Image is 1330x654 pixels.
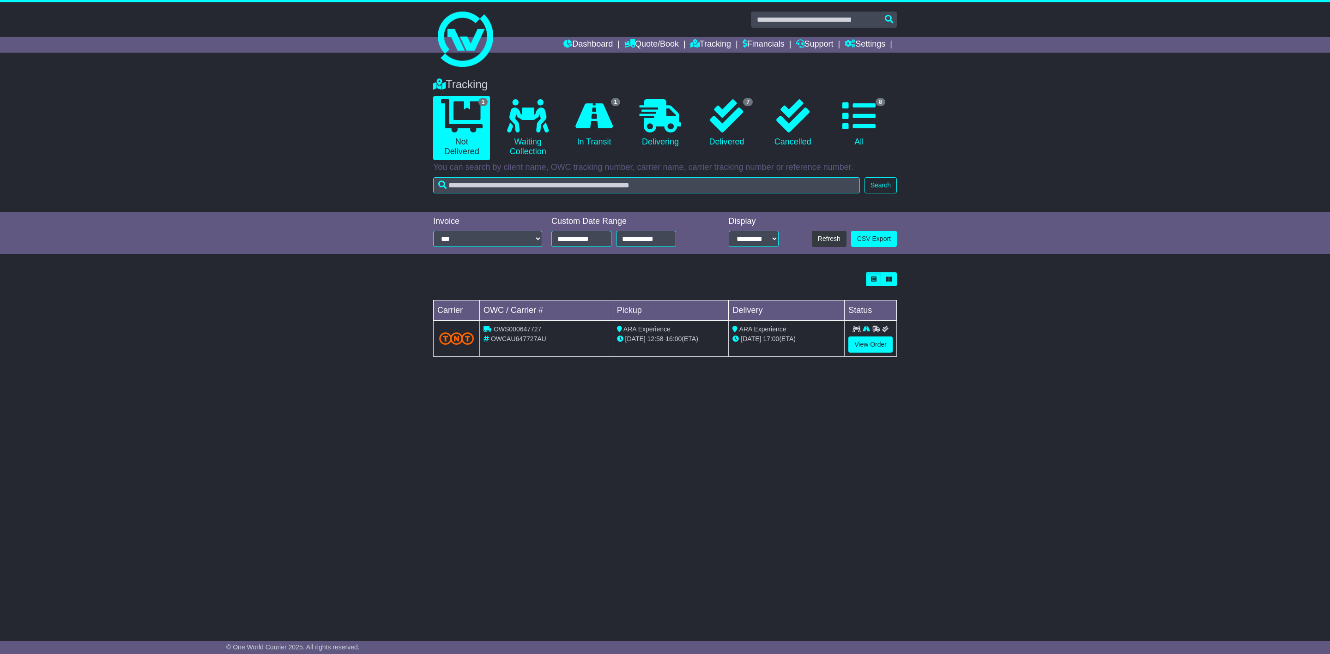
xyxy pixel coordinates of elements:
[851,231,897,247] a: CSV Export
[732,334,840,344] div: (ETA)
[764,96,821,150] a: Cancelled
[434,300,480,321] td: Carrier
[439,332,474,345] img: TNT_Domestic.png
[876,98,885,106] span: 8
[433,162,897,173] p: You can search by client name, OWC tracking number, carrier name, carrier tracking number or refe...
[812,231,846,247] button: Refresh
[743,98,753,106] span: 7
[566,96,623,150] a: 1 In Transit
[848,336,893,353] a: View Order
[433,96,490,160] a: 1 Not Delivered
[563,37,613,53] a: Dashboard
[491,335,546,342] span: OWCAU647727AU
[611,98,621,106] span: 1
[864,177,897,193] button: Search
[613,300,729,321] td: Pickup
[729,216,779,227] div: Display
[478,98,488,106] span: 1
[845,300,897,321] td: Status
[796,37,834,53] a: Support
[763,335,779,342] span: 17:00
[433,216,542,227] div: Invoice
[739,325,786,333] span: ARA Experience
[623,325,671,333] span: ARA Experience
[845,37,885,53] a: Settings
[729,300,845,321] td: Delivery
[632,96,689,150] a: Delivering
[690,37,731,53] a: Tracking
[226,643,360,651] span: © One World Courier 2025. All rights reserved.
[429,78,901,91] div: Tracking
[665,335,682,342] span: 16:00
[741,335,761,342] span: [DATE]
[647,335,664,342] span: 12:58
[551,216,700,227] div: Custom Date Range
[625,335,646,342] span: [DATE]
[499,96,556,160] a: Waiting Collection
[494,325,542,333] span: OWS000647727
[480,300,613,321] td: OWC / Carrier #
[617,334,725,344] div: - (ETA)
[624,37,679,53] a: Quote/Book
[743,37,785,53] a: Financials
[831,96,888,150] a: 8 All
[698,96,755,150] a: 7 Delivered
